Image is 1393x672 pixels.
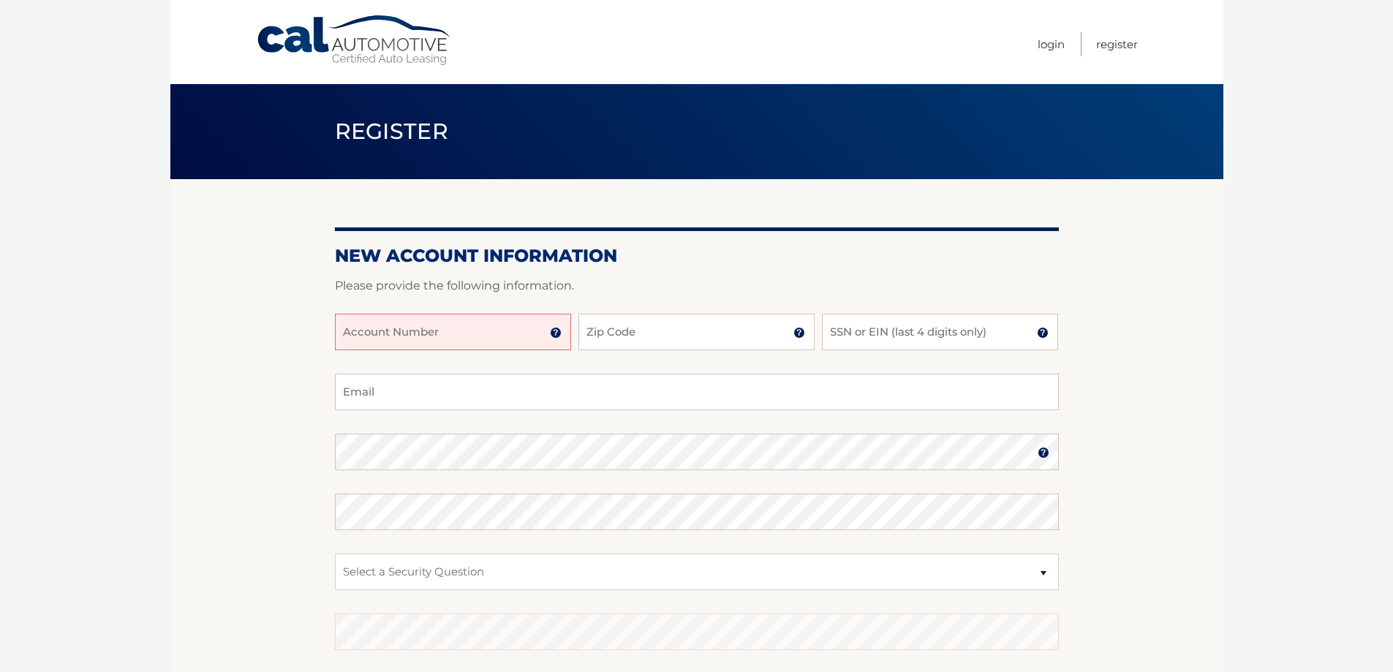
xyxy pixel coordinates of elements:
img: tooltip.svg [1038,447,1049,458]
a: Login [1038,32,1065,56]
h2: New Account Information [335,245,1059,267]
img: tooltip.svg [550,327,562,339]
a: Cal Automotive [256,15,453,67]
img: tooltip.svg [793,327,805,339]
span: Register [335,118,449,145]
p: Please provide the following information. [335,276,1059,296]
input: Account Number [335,314,571,350]
img: tooltip.svg [1037,327,1049,339]
input: SSN or EIN (last 4 digits only) [822,314,1058,350]
input: Email [335,374,1059,410]
a: Register [1096,32,1138,56]
input: Zip Code [578,314,815,350]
